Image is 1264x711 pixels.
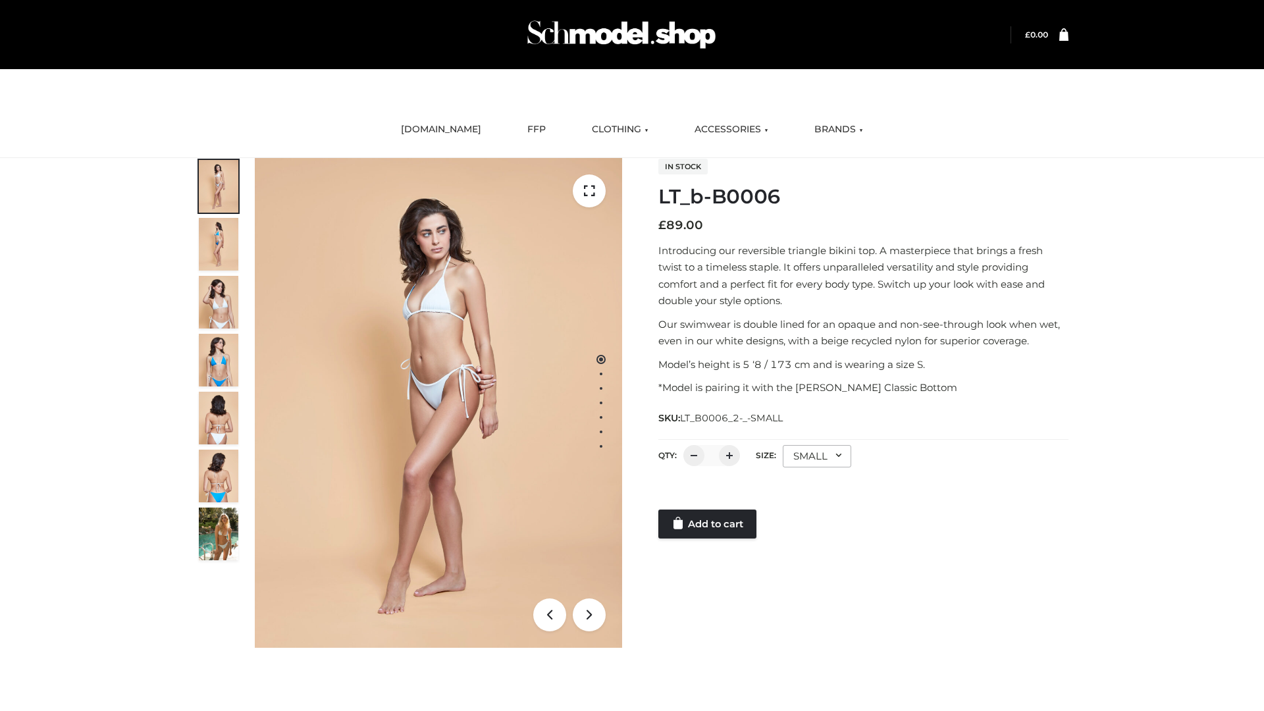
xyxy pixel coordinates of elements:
[756,450,776,460] label: Size:
[199,218,238,271] img: ArielClassicBikiniTop_CloudNine_AzureSky_OW114ECO_2-scaled.jpg
[658,356,1068,373] p: Model’s height is 5 ‘8 / 173 cm and is wearing a size S.
[658,159,708,174] span: In stock
[658,410,784,426] span: SKU:
[658,316,1068,350] p: Our swimwear is double lined for an opaque and non-see-through look when wet, even in our white d...
[658,450,677,460] label: QTY:
[199,392,238,444] img: ArielClassicBikiniTop_CloudNine_AzureSky_OW114ECO_7-scaled.jpg
[255,158,622,648] img: ArielClassicBikiniTop_CloudNine_AzureSky_OW114ECO_1
[517,115,556,144] a: FFP
[658,379,1068,396] p: *Model is pairing it with the [PERSON_NAME] Classic Bottom
[804,115,873,144] a: BRANDS
[658,218,666,232] span: £
[391,115,491,144] a: [DOMAIN_NAME]
[582,115,658,144] a: CLOTHING
[685,115,778,144] a: ACCESSORIES
[199,276,238,329] img: ArielClassicBikiniTop_CloudNine_AzureSky_OW114ECO_3-scaled.jpg
[658,185,1068,209] h1: LT_b-B0006
[199,160,238,213] img: ArielClassicBikiniTop_CloudNine_AzureSky_OW114ECO_1-scaled.jpg
[199,450,238,502] img: ArielClassicBikiniTop_CloudNine_AzureSky_OW114ECO_8-scaled.jpg
[1025,30,1030,39] span: £
[680,412,783,424] span: LT_B0006_2-_-SMALL
[523,9,720,61] img: Schmodel Admin 964
[658,242,1068,309] p: Introducing our reversible triangle bikini top. A masterpiece that brings a fresh twist to a time...
[199,334,238,386] img: ArielClassicBikiniTop_CloudNine_AzureSky_OW114ECO_4-scaled.jpg
[658,218,703,232] bdi: 89.00
[658,510,756,539] a: Add to cart
[199,508,238,560] img: Arieltop_CloudNine_AzureSky2.jpg
[1025,30,1048,39] a: £0.00
[1025,30,1048,39] bdi: 0.00
[783,445,851,467] div: SMALL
